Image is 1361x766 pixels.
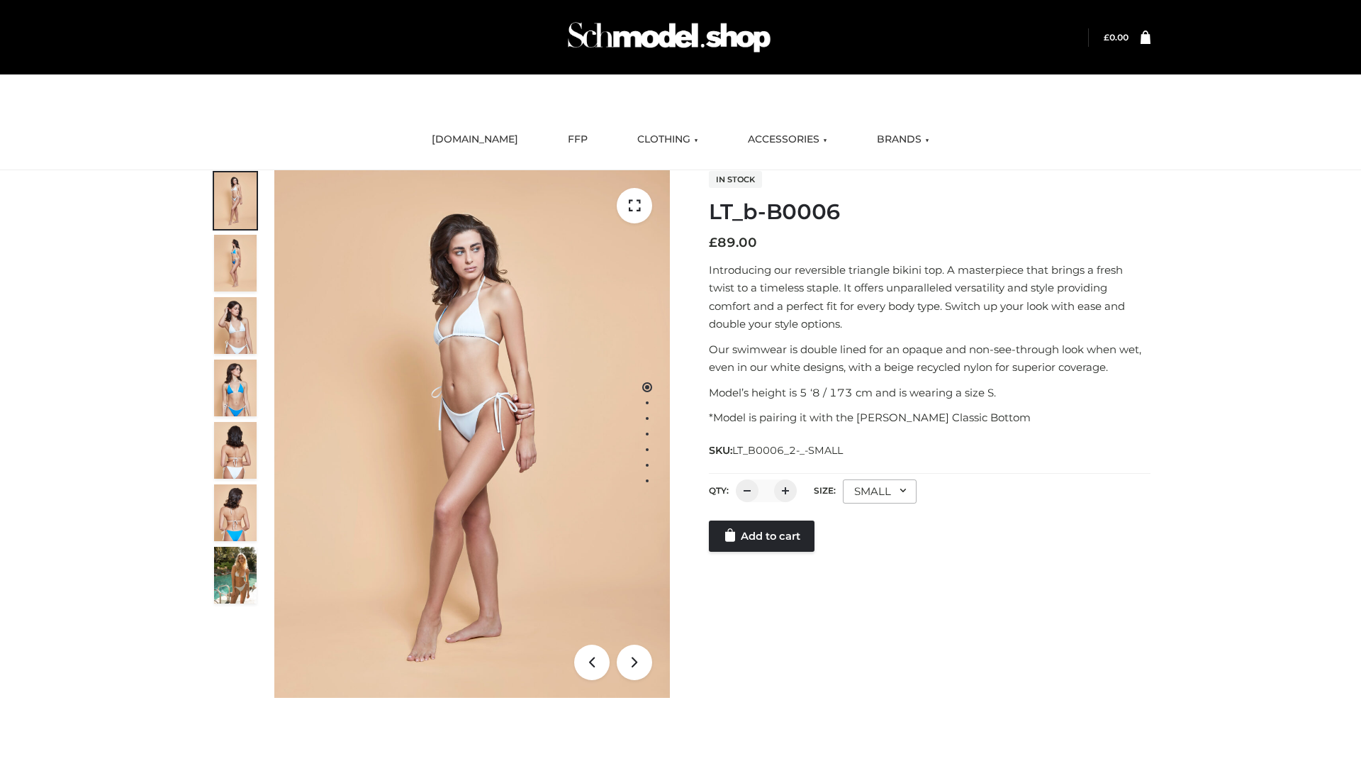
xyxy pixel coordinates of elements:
img: ArielClassicBikiniTop_CloudNine_AzureSky_OW114ECO_1-scaled.jpg [214,172,257,229]
img: ArielClassicBikiniTop_CloudNine_AzureSky_OW114ECO_7-scaled.jpg [214,422,257,479]
bdi: 0.00 [1104,32,1128,43]
label: Size: [814,485,836,496]
img: ArielClassicBikiniTop_CloudNine_AzureSky_OW114ECO_4-scaled.jpg [214,360,257,416]
p: *Model is pairing it with the [PERSON_NAME] Classic Bottom [709,409,1150,427]
div: SMALL [843,479,917,504]
span: In stock [709,171,762,188]
img: Schmodel Admin 964 [563,9,775,65]
span: LT_B0006_2-_-SMALL [732,444,843,457]
a: CLOTHING [627,124,709,155]
img: Arieltop_CloudNine_AzureSky2.jpg [214,547,257,604]
img: ArielClassicBikiniTop_CloudNine_AzureSky_OW114ECO_2-scaled.jpg [214,235,257,292]
label: QTY: [709,485,729,496]
a: [DOMAIN_NAME] [421,124,529,155]
span: £ [709,235,717,250]
a: ACCESSORIES [737,124,838,155]
a: FFP [557,124,598,155]
img: ArielClassicBikiniTop_CloudNine_AzureSky_OW114ECO_8-scaled.jpg [214,484,257,541]
a: £0.00 [1104,32,1128,43]
img: ArielClassicBikiniTop_CloudNine_AzureSky_OW114ECO_3-scaled.jpg [214,297,257,354]
img: ArielClassicBikiniTop_CloudNine_AzureSky_OW114ECO_1 [274,170,670,698]
p: Our swimwear is double lined for an opaque and non-see-through look when wet, even in our white d... [709,340,1150,377]
h1: LT_b-B0006 [709,199,1150,225]
a: BRANDS [866,124,940,155]
span: £ [1104,32,1109,43]
p: Model’s height is 5 ‘8 / 173 cm and is wearing a size S. [709,384,1150,402]
p: Introducing our reversible triangle bikini top. A masterpiece that brings a fresh twist to a time... [709,261,1150,333]
span: SKU: [709,442,844,459]
a: Add to cart [709,521,814,552]
bdi: 89.00 [709,235,757,250]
